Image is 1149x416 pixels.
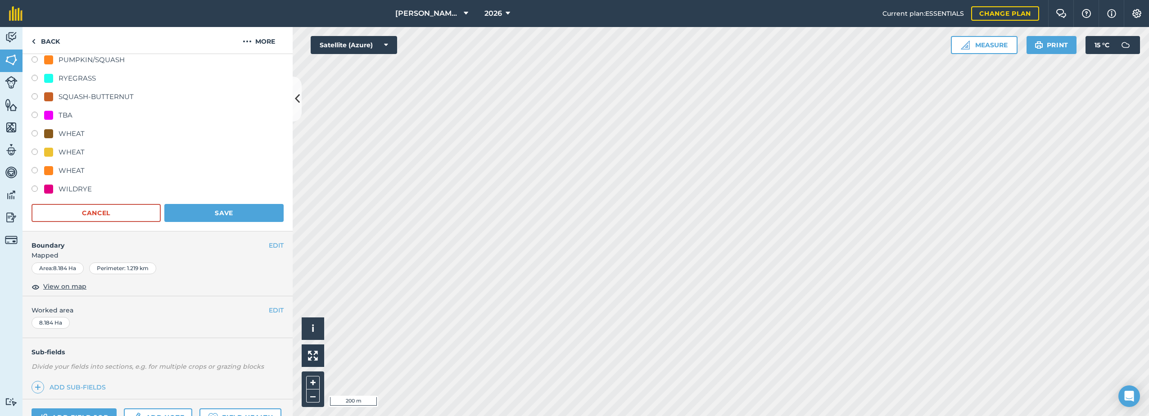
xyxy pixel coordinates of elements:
[5,166,18,179] img: svg+xml;base64,PD94bWwgdmVyc2lvbj0iMS4wIiBlbmNvZGluZz0idXRmLTgiPz4KPCEtLSBHZW5lcmF0b3I6IEFkb2JlIE...
[5,211,18,224] img: svg+xml;base64,PD94bWwgdmVyc2lvbj0iMS4wIiBlbmNvZGluZz0idXRmLTgiPz4KPCEtLSBHZW5lcmF0b3I6IEFkb2JlIE...
[5,53,18,67] img: svg+xml;base64,PHN2ZyB4bWxucz0iaHR0cDovL3d3dy53My5vcmcvMjAwMC9zdmciIHdpZHRoPSI1NiIgaGVpZ2h0PSI2MC...
[9,6,23,21] img: fieldmargin Logo
[5,143,18,157] img: svg+xml;base64,PD94bWwgdmVyc2lvbj0iMS4wIiBlbmNvZGluZz0idXRmLTgiPz4KPCEtLSBHZW5lcmF0b3I6IEFkb2JlIE...
[243,36,252,47] img: svg+xml;base64,PHN2ZyB4bWxucz0iaHR0cDovL3d3dy53My5vcmcvMjAwMC9zdmciIHdpZHRoPSIyMCIgaGVpZ2h0PSIyNC...
[1035,40,1043,50] img: svg+xml;base64,PHN2ZyB4bWxucz0iaHR0cDovL3d3dy53My5vcmcvMjAwMC9zdmciIHdpZHRoPSIxOSIgaGVpZ2h0PSIyNC...
[59,110,72,121] div: TBA
[164,204,284,222] button: Save
[961,41,970,50] img: Ruler icon
[1107,8,1116,19] img: svg+xml;base64,PHN2ZyB4bWxucz0iaHR0cDovL3d3dy53My5vcmcvMjAwMC9zdmciIHdpZHRoPSIxNyIgaGVpZ2h0PSIxNy...
[5,31,18,44] img: svg+xml;base64,PD94bWwgdmVyc2lvbj0iMS4wIiBlbmNvZGluZz0idXRmLTgiPz4KPCEtLSBHZW5lcmF0b3I6IEFkb2JlIE...
[32,281,40,292] img: svg+xml;base64,PHN2ZyB4bWxucz0iaHR0cDovL3d3dy53My5vcmcvMjAwMC9zdmciIHdpZHRoPSIxOCIgaGVpZ2h0PSIyNC...
[59,91,134,102] div: SQUASH-BUTTERNUT
[32,305,284,315] span: Worked area
[1056,9,1067,18] img: Two speech bubbles overlapping with the left bubble in the forefront
[32,317,70,329] div: 8.184 Ha
[1117,36,1135,54] img: svg+xml;base64,PD94bWwgdmVyc2lvbj0iMS4wIiBlbmNvZGluZz0idXRmLTgiPz4KPCEtLSBHZW5lcmF0b3I6IEFkb2JlIE...
[1081,9,1092,18] img: A question mark icon
[1095,36,1109,54] span: 15 ° C
[35,382,41,393] img: svg+xml;base64,PHN2ZyB4bWxucz0iaHR0cDovL3d3dy53My5vcmcvMjAwMC9zdmciIHdpZHRoPSIxNCIgaGVpZ2h0PSIyNC...
[882,9,964,18] span: Current plan : ESSENTIALS
[5,398,18,406] img: svg+xml;base64,PD94bWwgdmVyc2lvbj0iMS4wIiBlbmNvZGluZz0idXRmLTgiPz4KPCEtLSBHZW5lcmF0b3I6IEFkb2JlIE...
[5,188,18,202] img: svg+xml;base64,PD94bWwgdmVyc2lvbj0iMS4wIiBlbmNvZGluZz0idXRmLTgiPz4KPCEtLSBHZW5lcmF0b3I6IEFkb2JlIE...
[269,240,284,250] button: EDIT
[302,317,324,340] button: i
[269,305,284,315] button: EDIT
[312,323,314,334] span: i
[311,36,397,54] button: Satellite (Azure)
[395,8,460,19] span: [PERSON_NAME] Farm Life
[59,147,85,158] div: WHEAT
[225,27,293,54] button: More
[59,165,85,176] div: WHEAT
[32,204,161,222] button: Cancel
[484,8,502,19] span: 2026
[1131,9,1142,18] img: A cog icon
[32,362,264,371] em: Divide your fields into sections, e.g. for multiple crops or grazing blocks
[32,381,109,393] a: Add sub-fields
[59,184,92,194] div: WILDRYE
[23,347,293,357] h4: Sub-fields
[1086,36,1140,54] button: 15 °C
[5,121,18,134] img: svg+xml;base64,PHN2ZyB4bWxucz0iaHR0cDovL3d3dy53My5vcmcvMjAwMC9zdmciIHdpZHRoPSI1NiIgaGVpZ2h0PSI2MC...
[5,76,18,89] img: svg+xml;base64,PD94bWwgdmVyc2lvbj0iMS4wIiBlbmNvZGluZz0idXRmLTgiPz4KPCEtLSBHZW5lcmF0b3I6IEFkb2JlIE...
[1118,385,1140,407] div: Open Intercom Messenger
[306,376,320,389] button: +
[23,250,293,260] span: Mapped
[308,351,318,361] img: Four arrows, one pointing top left, one top right, one bottom right and the last bottom left
[23,27,69,54] a: Back
[59,73,96,84] div: RYEGRASS
[5,98,18,112] img: svg+xml;base64,PHN2ZyB4bWxucz0iaHR0cDovL3d3dy53My5vcmcvMjAwMC9zdmciIHdpZHRoPSI1NiIgaGVpZ2h0PSI2MC...
[951,36,1018,54] button: Measure
[5,234,18,246] img: svg+xml;base64,PD94bWwgdmVyc2lvbj0iMS4wIiBlbmNvZGluZz0idXRmLTgiPz4KPCEtLSBHZW5lcmF0b3I6IEFkb2JlIE...
[43,281,86,291] span: View on map
[23,231,269,250] h4: Boundary
[89,262,156,274] div: Perimeter : 1.219 km
[59,54,125,65] div: PUMPKIN/SQUASH
[306,389,320,402] button: –
[32,262,84,274] div: Area : 8.184 Ha
[1027,36,1077,54] button: Print
[32,36,36,47] img: svg+xml;base64,PHN2ZyB4bWxucz0iaHR0cDovL3d3dy53My5vcmcvMjAwMC9zdmciIHdpZHRoPSI5IiBoZWlnaHQ9IjI0Ii...
[971,6,1039,21] a: Change plan
[59,128,85,139] div: WHEAT
[32,281,86,292] button: View on map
